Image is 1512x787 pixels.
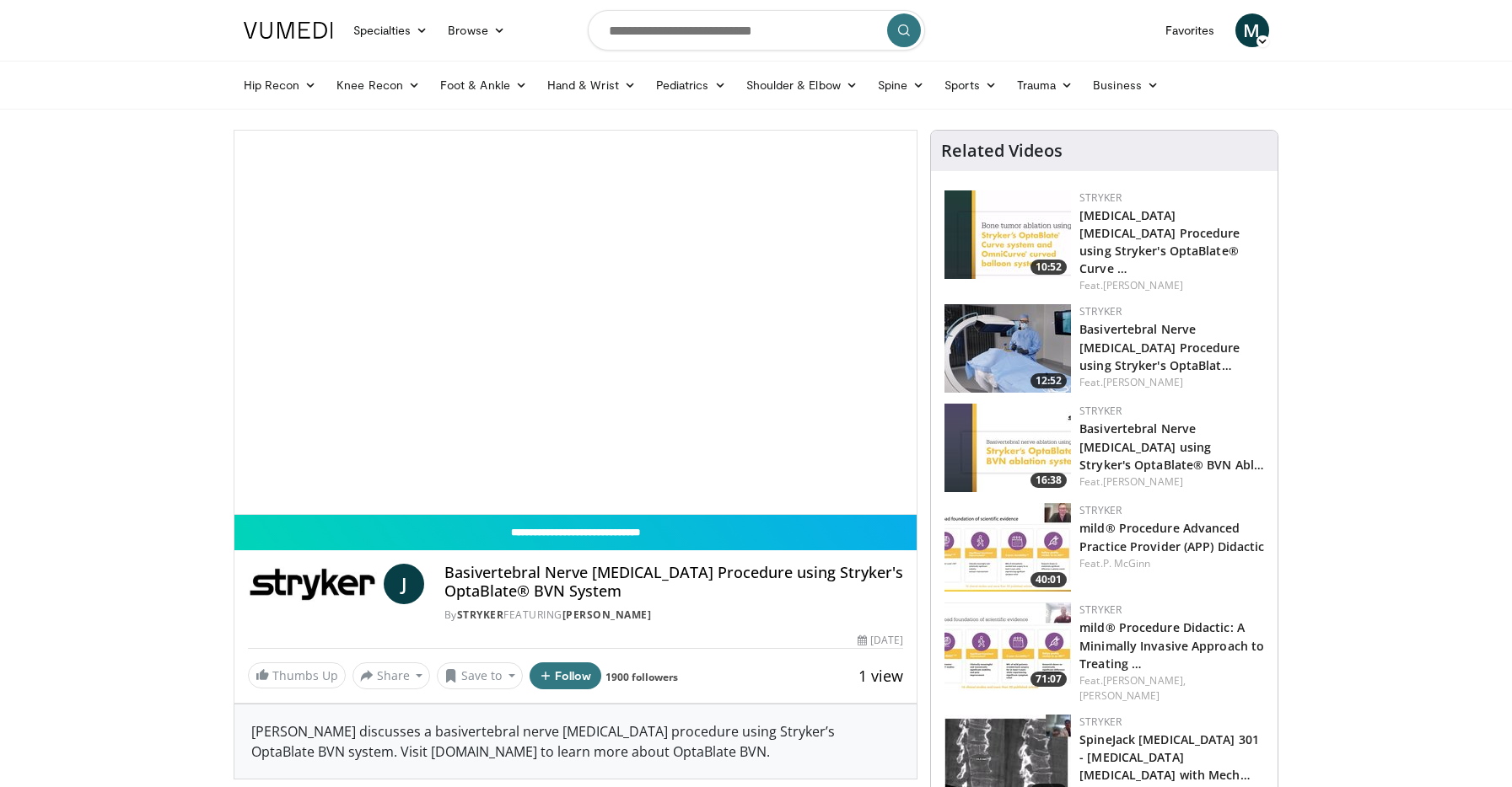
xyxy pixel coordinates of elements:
[234,704,917,779] div: [PERSON_NAME] discusses a basivertebral nerve [MEDICAL_DATA] procedure using Stryker’s OptaBlate ...
[944,190,1071,279] a: 10:52
[944,304,1071,393] a: 12:52
[1079,503,1122,517] a: Stryker
[537,68,646,102] a: Hand & Wrist
[457,608,504,622] a: Stryker
[1030,572,1067,587] span: 40:01
[352,662,431,689] button: Share
[1103,673,1186,688] a: [PERSON_NAME],
[1103,375,1183,389] a: [PERSON_NAME]
[1079,304,1122,319] a: Stryker
[605,670,678,684] a: 1900 followers
[1030,473,1067,488] span: 16:38
[1030,373,1067,388] span: 12:52
[646,68,736,102] a: Pediatrics
[430,68,537,102] a: Foot & Ankle
[736,68,868,102] a: Shoulder & Elbow
[1079,474,1264,490] div: Feat.
[934,68,1007,102] a: Sports
[1079,602,1122,617] a: Stryker
[1079,673,1264,704] div: Feat.
[326,68,430,102] a: Knee Recon
[1103,278,1183,292] a: [PERSON_NAME]
[1235,13,1269,47] a: M
[1007,68,1084,102] a: Trauma
[562,608,652,622] a: [PERSON_NAME]
[444,608,903,623] div: By FEATURING
[1103,474,1183,489] a: [PERSON_NAME]
[437,662,523,689] button: Save to
[944,602,1071,691] a: 71:07
[858,666,903,686] span: 1 view
[1079,321,1240,372] a: Basivertebral Nerve [MEDICAL_DATA] Procedure using Stryker's OptaBlat…
[530,662,602,689] button: Follow
[1030,672,1067,687] span: 71:07
[444,564,903,600] h4: Basivertebral Nerve [MEDICAL_DATA] Procedure using Stryker's OptaBlate® BVN System
[858,633,903,648] div: [DATE]
[1030,260,1067,275] span: 10:52
[1155,13,1225,47] a: Favorites
[1079,731,1259,783] a: SpineJack [MEDICAL_DATA] 301 - [MEDICAL_DATA] [MEDICAL_DATA] with Mech…
[1079,715,1122,729] a: Stryker
[438,13,515,47] a: Browse
[248,564,377,604] img: Stryker
[248,662,346,688] a: Thumbs Up
[1079,375,1264,390] div: Feat.
[944,404,1071,492] img: efc84703-49da-46b6-9c7b-376f5723817c.150x105_q85_crop-smart_upscale.jpg
[1079,619,1264,671] a: mild® Procedure Didactic: A Minimally Invasive Approach to Treating …
[944,304,1071,393] img: defb5e87-9a59-4e45-9c94-ca0bb38673d3.150x105_q85_crop-smart_upscale.jpg
[343,13,439,47] a: Specialties
[234,68,327,102] a: Hip Recon
[1079,556,1264,571] div: Feat.
[1079,207,1240,276] a: [MEDICAL_DATA] [MEDICAL_DATA] Procedure using Stryker's OptaBlate® Curve …
[1079,420,1264,472] a: Basivertebral Nerve [MEDICAL_DATA] using Stryker's OptaBlate® BVN Abl…
[588,10,925,51] input: Search topics, interventions
[944,404,1071,492] a: 16:38
[1083,68,1169,102] a: Business
[1103,556,1151,570] a: P. McGinn
[944,190,1071,279] img: 0f0d9d51-420c-42d6-ac87-8f76a25ca2f4.150x105_q85_crop-smart_upscale.jpg
[1079,404,1122,418] a: Stryker
[944,503,1071,592] img: 4f822da0-6aaa-4e81-8821-7a3c5bb607c6.150x105_q85_crop-smart_upscale.jpg
[234,131,917,515] video-js: Video Player
[868,68,934,102] a: Spine
[941,141,1063,161] h4: Related Videos
[384,564,424,604] a: J
[1079,520,1264,554] a: mild® Procedure Advanced Practice Provider (APP) Didactic
[944,602,1071,691] img: 9d4bc2db-bb55-4b2e-be96-a2b6c3db8f79.150x105_q85_crop-smart_upscale.jpg
[1079,190,1122,205] a: Stryker
[944,503,1071,592] a: 40:01
[244,22,333,39] img: VuMedi Logo
[1079,278,1264,293] div: Feat.
[1079,688,1160,703] a: [PERSON_NAME]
